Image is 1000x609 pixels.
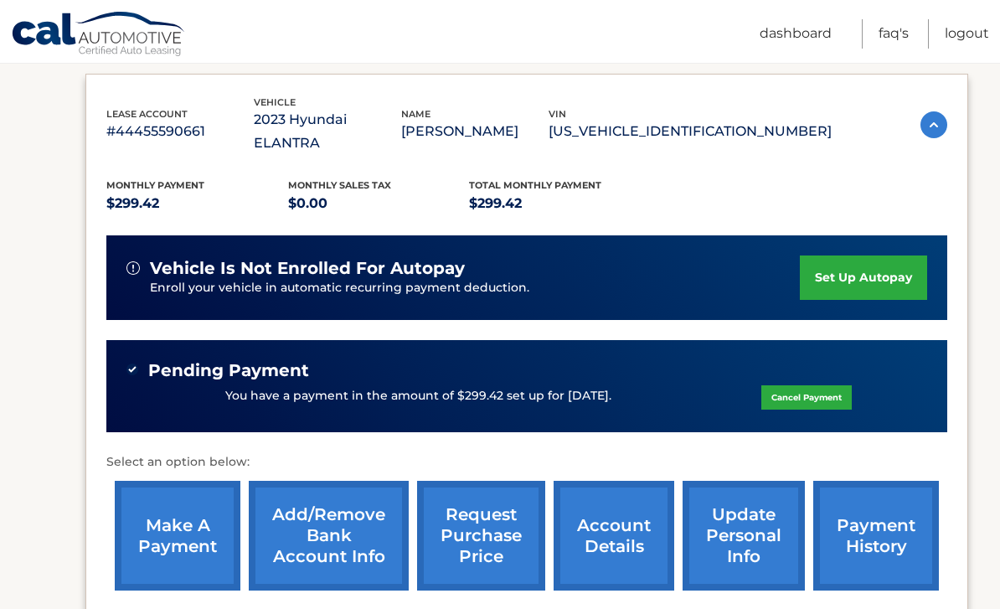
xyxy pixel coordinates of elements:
[879,19,909,49] a: FAQ's
[800,255,927,300] a: set up autopay
[469,192,651,215] p: $299.42
[549,120,832,143] p: [US_VEHICLE_IDENTIFICATION_NUMBER]
[150,279,800,297] p: Enroll your vehicle in automatic recurring payment deduction.
[115,481,240,591] a: make a payment
[288,192,470,215] p: $0.00
[920,111,947,138] img: accordion-active.svg
[249,481,409,591] a: Add/Remove bank account info
[469,179,601,191] span: Total Monthly Payment
[106,452,947,472] p: Select an option below:
[761,385,852,410] a: Cancel Payment
[106,120,254,143] p: #44455590661
[401,120,549,143] p: [PERSON_NAME]
[148,360,309,381] span: Pending Payment
[401,108,430,120] span: name
[126,261,140,275] img: alert-white.svg
[683,481,805,591] a: update personal info
[945,19,989,49] a: Logout
[106,192,288,215] p: $299.42
[549,108,566,120] span: vin
[288,179,391,191] span: Monthly sales Tax
[760,19,832,49] a: Dashboard
[254,96,296,108] span: vehicle
[254,108,401,155] p: 2023 Hyundai ELANTRA
[554,481,674,591] a: account details
[106,179,204,191] span: Monthly Payment
[813,481,939,591] a: payment history
[106,108,188,120] span: lease account
[417,481,545,591] a: request purchase price
[11,11,187,59] a: Cal Automotive
[150,258,465,279] span: vehicle is not enrolled for autopay
[126,364,138,375] img: check-green.svg
[225,387,611,405] p: You have a payment in the amount of $299.42 set up for [DATE].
